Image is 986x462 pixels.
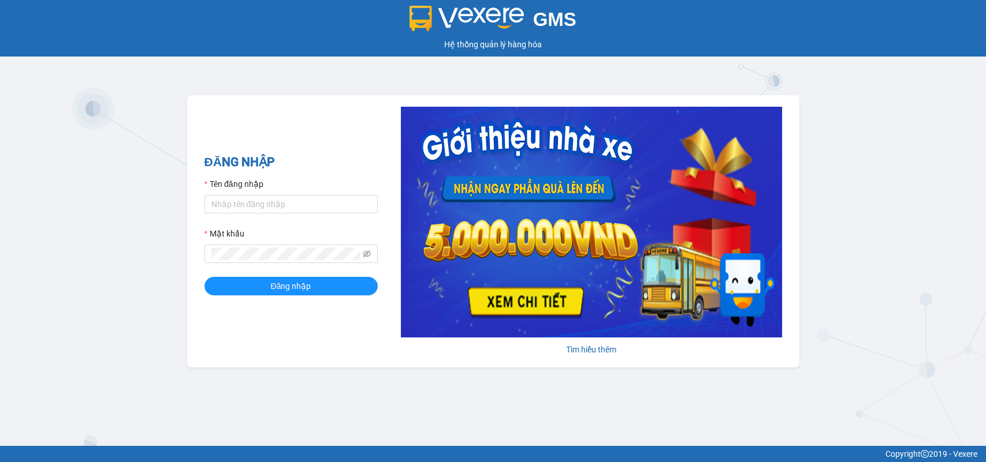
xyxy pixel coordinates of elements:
input: Tên đăng nhập [204,195,378,213]
label: Mật khẩu [204,227,244,240]
img: banner-0 [401,107,782,337]
span: GMS [533,9,576,30]
a: GMS [410,17,576,27]
div: Tìm hiểu thêm [401,343,782,356]
div: Copyright 2019 - Vexere [9,448,977,460]
label: Tên đăng nhập [204,178,263,190]
span: copyright [921,450,929,458]
div: Hệ thống quản lý hàng hóa [3,38,983,51]
h2: ĐĂNG NHẬP [204,153,378,172]
input: Mật khẩu [211,247,360,260]
button: Đăng nhập [204,277,378,295]
span: Đăng nhập [271,280,311,292]
img: logo 2 [410,6,524,31]
span: eye-invisible [363,250,371,258]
